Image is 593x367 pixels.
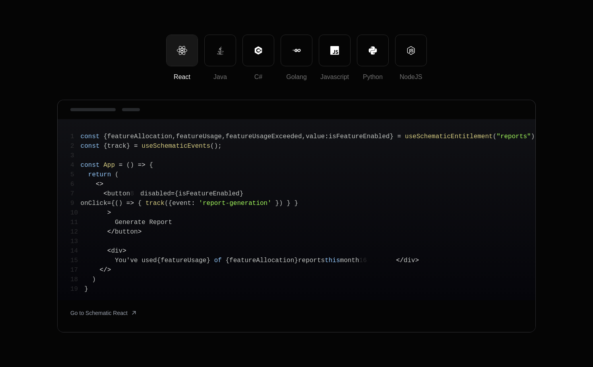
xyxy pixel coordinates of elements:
[96,181,100,188] span: <
[145,200,165,207] span: track
[70,284,84,294] span: 19
[70,237,84,246] span: 13
[115,257,126,264] span: You
[325,133,329,140] span: :
[70,275,84,284] span: 18
[100,181,104,188] span: >
[531,133,535,140] span: )
[111,200,115,207] span: {
[390,133,393,140] span: }
[171,190,175,197] span: =
[167,72,198,82] div: React
[319,72,350,82] div: Javascript
[103,162,115,169] span: App
[70,218,84,227] span: 11
[122,247,126,255] span: >
[535,133,539,140] span: ;
[70,170,81,180] span: 5
[294,200,298,207] span: }
[240,190,244,197] span: }
[199,200,271,207] span: 'report-generation'
[103,133,107,140] span: {
[149,162,153,169] span: {
[115,219,145,226] span: Generate
[70,141,81,151] span: 2
[340,257,359,264] span: month
[329,133,390,140] span: isFeatureEnabled
[306,133,325,140] span: value
[222,133,226,140] span: ,
[88,171,111,178] span: return
[70,160,81,170] span: 4
[404,257,415,264] span: div
[81,200,107,207] span: onClick
[357,72,388,82] div: Python
[92,276,96,283] span: )
[396,257,400,264] span: <
[84,286,88,293] span: }
[103,143,107,150] span: {
[81,133,100,140] span: const
[70,199,81,208] span: 9
[229,257,294,264] span: featureAllocation
[166,35,198,66] button: React
[157,257,161,264] span: {
[107,133,172,140] span: featureAllocation
[397,133,401,140] span: =
[242,35,274,66] button: C#
[214,257,222,264] span: of
[140,190,171,197] span: disabled
[100,267,104,274] span: <
[281,35,312,66] button: Golang
[149,219,172,226] span: Report
[281,72,312,82] div: Golang
[70,208,84,218] span: 10
[70,246,84,256] span: 14
[172,200,191,207] span: event
[359,256,373,265] span: 16
[298,257,325,264] span: reports
[357,35,389,66] button: Python
[400,257,404,264] span: /
[161,257,206,264] span: featureUsage
[141,143,210,150] span: useSchematicEvents
[70,265,84,275] span: 17
[395,35,427,66] button: NodeJS
[126,200,134,207] span: =>
[70,307,137,319] a: [object Object]
[126,162,130,169] span: (
[302,133,306,140] span: ,
[134,143,138,150] span: =
[395,72,426,82] div: NodeJS
[70,151,81,160] span: 3
[172,133,176,140] span: ,
[119,162,123,169] span: =
[138,162,145,169] span: =>
[178,190,240,197] span: isFeatureEnabled
[243,72,274,82] div: C#
[138,200,142,207] span: {
[130,162,134,169] span: )
[115,171,119,178] span: (
[107,267,111,274] span: >
[111,247,122,255] span: div
[107,143,126,150] span: track
[287,200,291,207] span: }
[126,257,157,264] span: 've used
[218,143,222,150] span: ;
[204,35,236,66] button: Java
[191,200,195,207] span: :
[70,189,81,199] span: 7
[103,190,107,197] span: <
[225,257,229,264] span: {
[81,162,100,169] span: const
[70,227,84,237] span: 12
[107,190,130,197] span: button
[115,200,119,207] span: (
[165,200,169,207] span: (
[103,267,107,274] span: /
[405,133,493,140] span: useSchematicEntitlement
[119,200,123,207] span: )
[126,143,130,150] span: }
[115,228,138,236] span: button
